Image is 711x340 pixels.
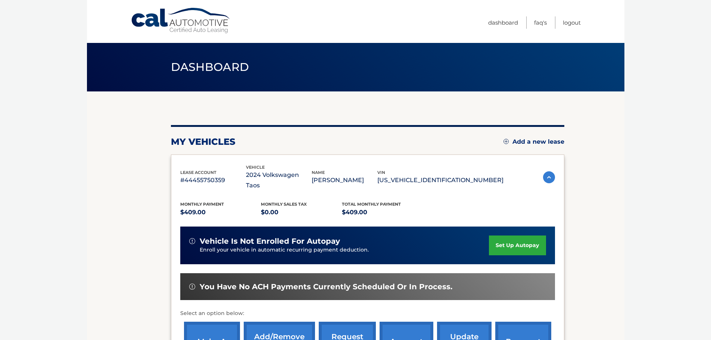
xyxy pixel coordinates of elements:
a: Dashboard [488,16,518,29]
span: Dashboard [171,60,249,74]
p: $0.00 [261,207,342,218]
img: alert-white.svg [189,284,195,290]
img: add.svg [503,139,509,144]
p: Enroll your vehicle in automatic recurring payment deduction. [200,246,489,254]
a: set up autopay [489,235,546,255]
span: You have no ACH payments currently scheduled or in process. [200,282,452,291]
p: 2024 Volkswagen Taos [246,170,312,191]
p: $409.00 [342,207,423,218]
span: vin [377,170,385,175]
p: [US_VEHICLE_IDENTIFICATION_NUMBER] [377,175,503,185]
p: Select an option below: [180,309,555,318]
span: vehicle [246,165,265,170]
span: lease account [180,170,216,175]
span: Monthly sales Tax [261,202,307,207]
span: Total Monthly Payment [342,202,401,207]
img: accordion-active.svg [543,171,555,183]
p: #44455750359 [180,175,246,185]
img: alert-white.svg [189,238,195,244]
span: vehicle is not enrolled for autopay [200,237,340,246]
a: Cal Automotive [131,7,231,34]
p: $409.00 [180,207,261,218]
a: Add a new lease [503,138,564,146]
a: Logout [563,16,581,29]
span: name [312,170,325,175]
p: [PERSON_NAME] [312,175,377,185]
a: FAQ's [534,16,547,29]
h2: my vehicles [171,136,236,147]
span: Monthly Payment [180,202,224,207]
